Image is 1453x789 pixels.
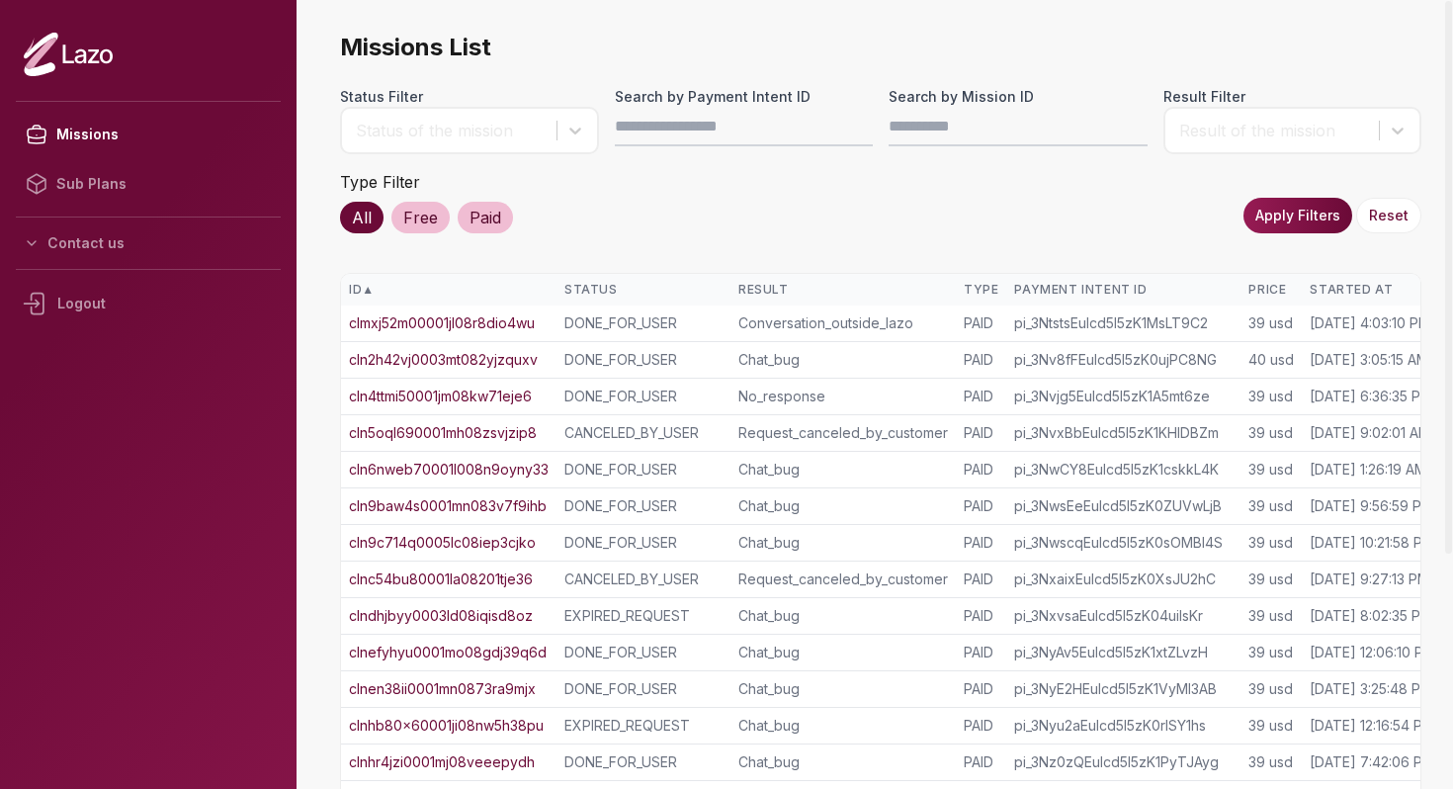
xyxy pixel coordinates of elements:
[1163,87,1422,107] label: Result Filter
[564,716,723,736] div: EXPIRED_REQUEST
[1014,679,1233,699] div: pi_3NyE2HEulcd5I5zK1VyMI3AB
[964,752,998,772] div: PAID
[738,606,948,626] div: Chat_bug
[1248,423,1294,443] div: 39 usd
[964,350,998,370] div: PAID
[738,752,948,772] div: Chat_bug
[564,679,723,699] div: DONE_FOR_USER
[1310,496,1433,516] div: [DATE] 9:56:59 PM
[349,460,549,480] a: cln6nweb70001l008n9oyny33
[1248,387,1294,406] div: 39 usd
[964,282,998,298] div: Type
[362,282,374,298] span: ▲
[964,716,998,736] div: PAID
[16,225,281,261] button: Contact us
[738,716,948,736] div: Chat_bug
[964,570,998,589] div: PAID
[391,202,450,233] div: Free
[349,533,536,553] a: cln9c714q0005lc08iep3cjko
[1248,570,1294,589] div: 39 usd
[349,496,547,516] a: cln9baw4s0001mn083v7f9ihb
[1179,119,1370,142] div: Result of the mission
[1014,606,1233,626] div: pi_3NxvsaEulcd5I5zK04uiIsKr
[1310,606,1432,626] div: [DATE] 8:02:35 PM
[564,282,723,298] div: Status
[349,679,536,699] a: clnen38ii0001mn0873ra9mjx
[964,643,998,662] div: PAID
[1014,716,1233,736] div: pi_3Nyu2aEulcd5I5zK0rlSY1hs
[738,313,948,333] div: Conversation_outside_lazo
[615,87,874,107] label: Search by Payment Intent ID
[1243,198,1352,233] button: Apply Filters
[564,752,723,772] div: DONE_FOR_USER
[1248,350,1294,370] div: 40 usd
[340,87,599,107] label: Status Filter
[1248,533,1294,553] div: 39 usd
[1014,643,1233,662] div: pi_3NyAv5Eulcd5I5zK1xtZLvzH
[340,172,420,192] label: Type Filter
[1014,313,1233,333] div: pi_3NtstsEulcd5I5zK1MsLT9C2
[1310,387,1432,406] div: [DATE] 6:36:35 PM
[564,350,723,370] div: DONE_FOR_USER
[564,460,723,480] div: DONE_FOR_USER
[349,282,549,298] div: ID
[964,606,998,626] div: PAID
[349,752,535,772] a: clnhr4jzi0001mj08veeepydh
[738,533,948,553] div: Chat_bug
[349,606,533,626] a: clndhjbyy0003ld08iqisd8oz
[1310,423,1430,443] div: [DATE] 9:02:01 AM
[1310,282,1435,298] div: Started At
[564,570,723,589] div: CANCELED_BY_USER
[340,202,384,233] div: All
[564,643,723,662] div: DONE_FOR_USER
[1014,752,1233,772] div: pi_3Nz0zQEulcd5I5zK1PyTJAyg
[564,533,723,553] div: DONE_FOR_USER
[1248,643,1294,662] div: 39 usd
[1014,533,1233,553] div: pi_3NwscqEulcd5I5zK0sOMBI4S
[738,350,948,370] div: Chat_bug
[349,716,544,736] a: clnhb80x60001ji08nw5h38pu
[1248,716,1294,736] div: 39 usd
[1014,387,1233,406] div: pi_3Nvjg5Eulcd5I5zK1A5mt6ze
[564,606,723,626] div: EXPIRED_REQUEST
[1014,570,1233,589] div: pi_3NxaixEulcd5I5zK0XsJU2hC
[340,32,1421,63] span: Missions List
[1248,282,1294,298] div: Price
[356,119,547,142] div: Status of the mission
[738,423,948,443] div: Request_canceled_by_customer
[964,313,998,333] div: PAID
[1248,752,1294,772] div: 39 usd
[349,423,537,443] a: cln5oql690001mh08zsvjzip8
[1248,496,1294,516] div: 39 usd
[1014,423,1233,443] div: pi_3NvxBbEulcd5I5zK1KHIDBZm
[964,533,998,553] div: PAID
[964,423,998,443] div: PAID
[1310,460,1426,480] div: [DATE] 1:26:19 AM
[1248,606,1294,626] div: 39 usd
[738,570,948,589] div: Request_canceled_by_customer
[564,313,723,333] div: DONE_FOR_USER
[349,570,533,589] a: clnc54bu80001la08201tje36
[349,350,538,370] a: cln2h42vj0003mt082yjzquxv
[1014,460,1233,480] div: pi_3NwCY8Eulcd5I5zK1cskkL4K
[1014,282,1233,298] div: Payment Intent ID
[564,423,723,443] div: CANCELED_BY_USER
[1310,570,1429,589] div: [DATE] 9:27:13 PM
[1310,350,1428,370] div: [DATE] 3:05:15 AM
[1310,313,1430,333] div: [DATE] 4:03:10 PM
[1310,716,1434,736] div: [DATE] 12:16:54 PM
[16,278,281,329] div: Logout
[964,496,998,516] div: PAID
[964,460,998,480] div: PAID
[1310,752,1434,772] div: [DATE] 7:42:06 PM
[458,202,513,233] div: Paid
[889,87,1148,107] label: Search by Mission ID
[738,460,948,480] div: Chat_bug
[738,496,948,516] div: Chat_bug
[16,110,281,159] a: Missions
[738,387,948,406] div: No_response
[964,387,998,406] div: PAID
[564,387,723,406] div: DONE_FOR_USER
[738,282,948,298] div: Result
[1248,460,1294,480] div: 39 usd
